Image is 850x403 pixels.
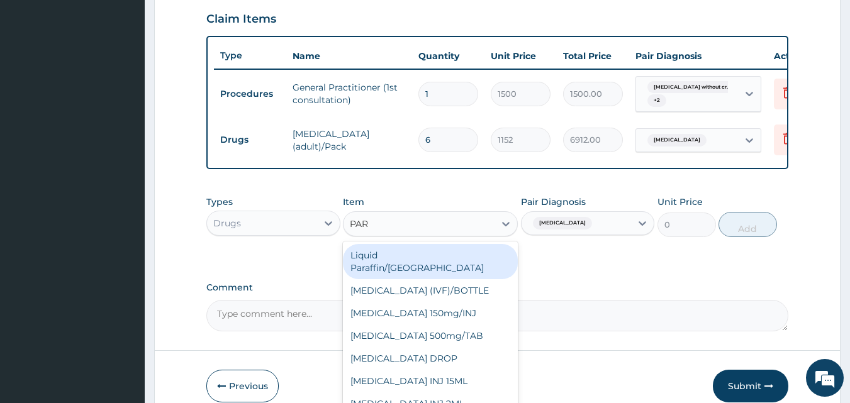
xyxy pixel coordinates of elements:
[206,13,276,26] h3: Claim Items
[412,43,484,69] th: Quantity
[521,196,586,208] label: Pair Diagnosis
[286,121,412,159] td: [MEDICAL_DATA] (adult)/Pack
[647,94,666,107] span: + 2
[343,347,518,370] div: [MEDICAL_DATA] DROP
[343,302,518,324] div: [MEDICAL_DATA] 150mg/INJ
[286,43,412,69] th: Name
[6,269,240,313] textarea: Type your message and hit 'Enter'
[343,244,518,279] div: Liquid Paraffin/[GEOGRAPHIC_DATA]
[343,324,518,347] div: [MEDICAL_DATA] 500mg/TAB
[65,70,211,87] div: Chat with us now
[343,370,518,392] div: [MEDICAL_DATA] INJ 15ML
[206,197,233,207] label: Types
[719,212,777,237] button: Add
[214,128,286,152] td: Drugs
[213,217,241,229] div: Drugs
[286,75,412,113] td: General Practitioner (1st consultation)
[533,217,592,229] span: [MEDICAL_DATA]
[214,82,286,106] td: Procedures
[647,134,707,146] span: [MEDICAL_DATA]
[657,196,703,208] label: Unit Price
[768,43,830,69] th: Actions
[206,6,237,36] div: Minimize live chat window
[629,43,768,69] th: Pair Diagnosis
[206,282,789,293] label: Comment
[343,196,364,208] label: Item
[713,370,788,402] button: Submit
[484,43,557,69] th: Unit Price
[343,279,518,302] div: [MEDICAL_DATA] (IVF)/BOTTLE
[206,370,279,402] button: Previous
[647,81,737,94] span: [MEDICAL_DATA] without cr...
[73,121,174,248] span: We're online!
[23,63,51,94] img: d_794563401_company_1708531726252_794563401
[557,43,629,69] th: Total Price
[214,44,286,67] th: Type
